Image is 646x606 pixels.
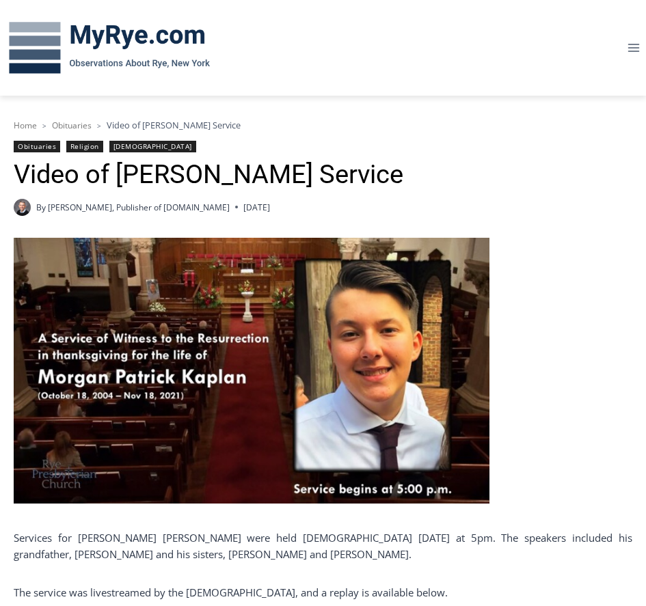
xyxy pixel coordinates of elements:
[109,141,196,152] a: [DEMOGRAPHIC_DATA]
[97,121,101,130] span: >
[36,201,46,214] span: By
[52,120,92,131] a: Obituaries
[14,120,37,131] a: Home
[243,201,270,214] time: [DATE]
[42,121,46,130] span: >
[14,199,31,216] a: Author image
[14,584,632,601] p: The service was livestreamed by the [DEMOGRAPHIC_DATA], and a replay is available below.
[14,159,632,191] h1: Video of [PERSON_NAME] Service
[48,202,230,213] a: [PERSON_NAME], Publisher of [DOMAIN_NAME]
[621,37,646,58] button: Open menu
[14,141,60,152] a: Obituaries
[14,118,632,132] nav: Breadcrumbs
[107,119,241,131] span: Video of [PERSON_NAME] Service
[66,141,103,152] a: Religion
[14,238,489,504] img: Service for Morgan Patrick Kaplan - November 23, 2021
[14,529,632,562] p: Services for [PERSON_NAME] [PERSON_NAME] were held [DEMOGRAPHIC_DATA] [DATE] at 5pm. The speakers...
